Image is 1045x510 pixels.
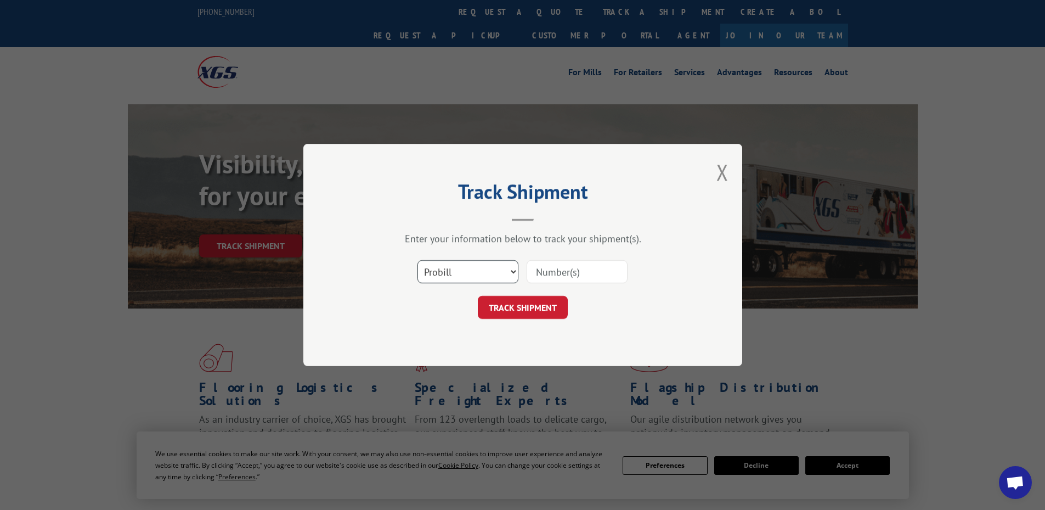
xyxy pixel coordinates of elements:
[999,466,1032,499] a: Open chat
[358,184,687,205] h2: Track Shipment
[358,232,687,245] div: Enter your information below to track your shipment(s).
[716,158,728,187] button: Close modal
[527,260,628,283] input: Number(s)
[478,296,568,319] button: TRACK SHIPMENT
